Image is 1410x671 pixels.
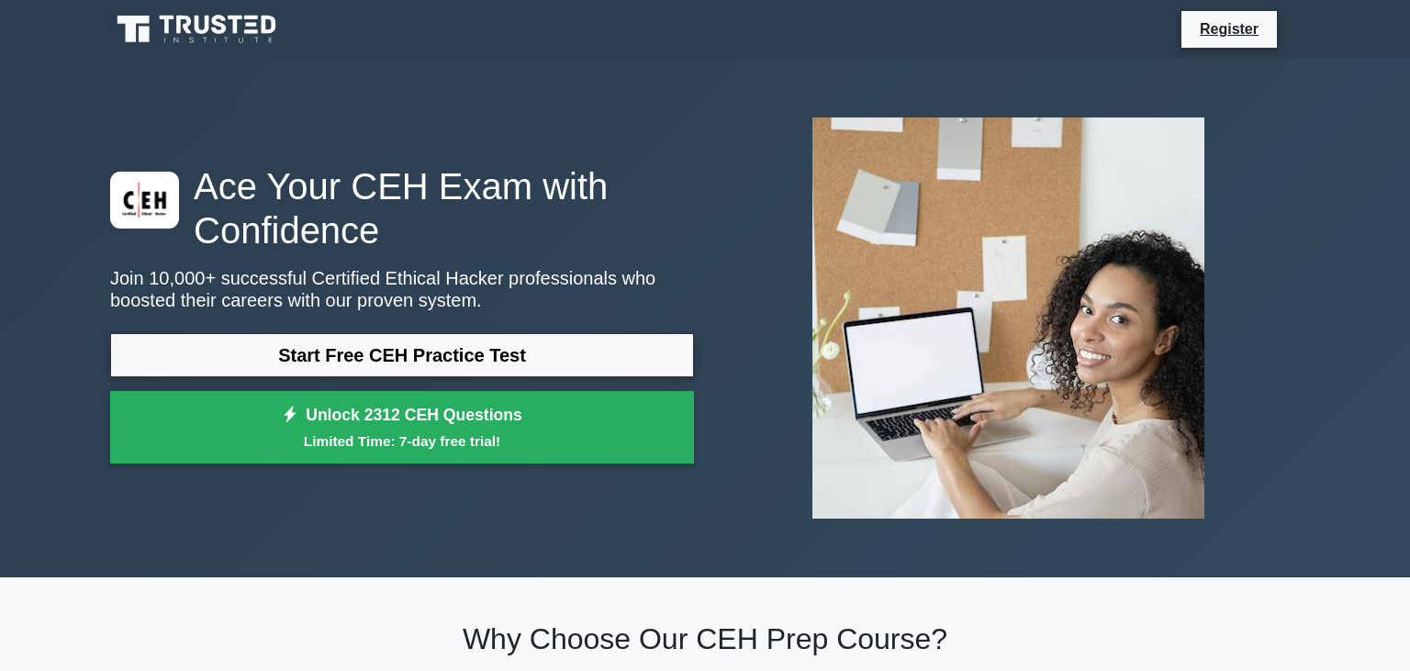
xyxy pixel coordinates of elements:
[110,267,694,311] p: Join 10,000+ successful Certified Ethical Hacker professionals who boosted their careers with our...
[110,164,694,252] h1: Ace Your CEH Exam with Confidence
[110,333,694,377] a: Start Free CEH Practice Test
[133,431,671,452] small: Limited Time: 7-day free trial!
[110,391,694,464] a: Unlock 2312 CEH QuestionsLimited Time: 7-day free trial!
[110,621,1300,656] h2: Why Choose Our CEH Prep Course?
[1189,17,1270,40] a: Register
